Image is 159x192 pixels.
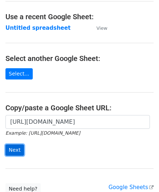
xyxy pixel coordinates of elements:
[89,25,107,31] a: View
[96,25,107,31] small: View
[5,103,154,112] h4: Copy/paste a Google Sheet URL:
[108,184,154,191] a: Google Sheets
[123,157,159,192] iframe: Chat Widget
[5,54,154,63] h4: Select another Google Sheet:
[5,68,33,79] a: Select...
[5,144,24,156] input: Next
[5,25,71,31] a: Untitled spreadsheet
[5,115,150,129] input: Paste your Google Sheet URL here
[5,130,80,136] small: Example: [URL][DOMAIN_NAME]
[5,12,154,21] h4: Use a recent Google Sheet:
